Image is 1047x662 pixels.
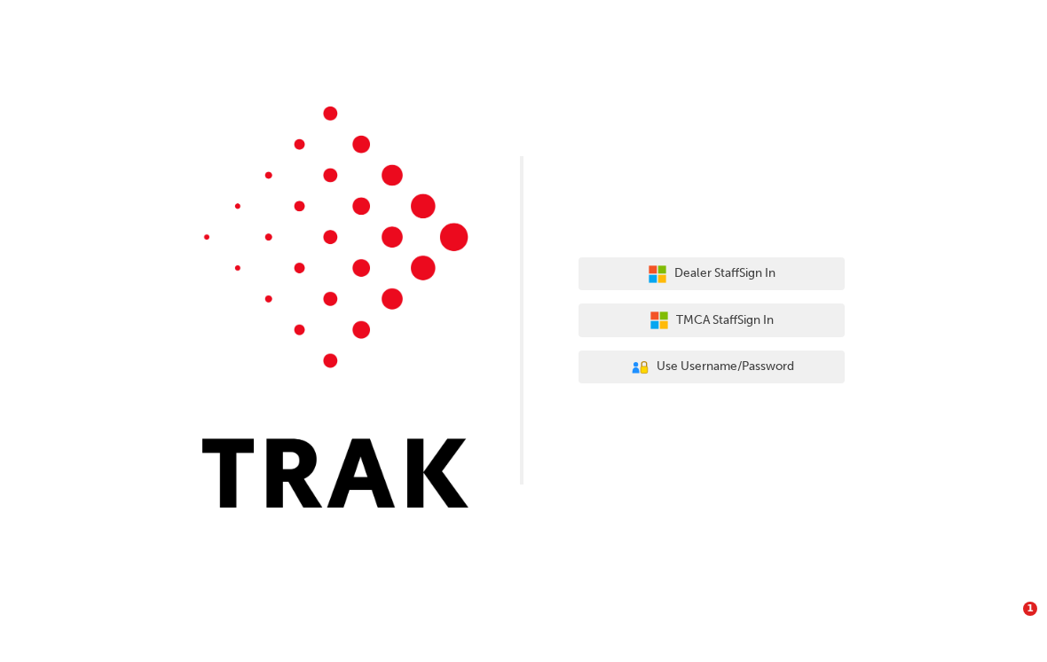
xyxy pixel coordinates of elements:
[1023,602,1037,616] span: 1
[987,602,1029,644] iframe: Intercom live chat
[202,106,468,508] img: Trak
[676,311,774,331] span: TMCA Staff Sign In
[657,357,794,377] span: Use Username/Password
[579,257,845,291] button: Dealer StaffSign In
[674,264,775,284] span: Dealer Staff Sign In
[579,303,845,337] button: TMCA StaffSign In
[579,351,845,384] button: Use Username/Password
